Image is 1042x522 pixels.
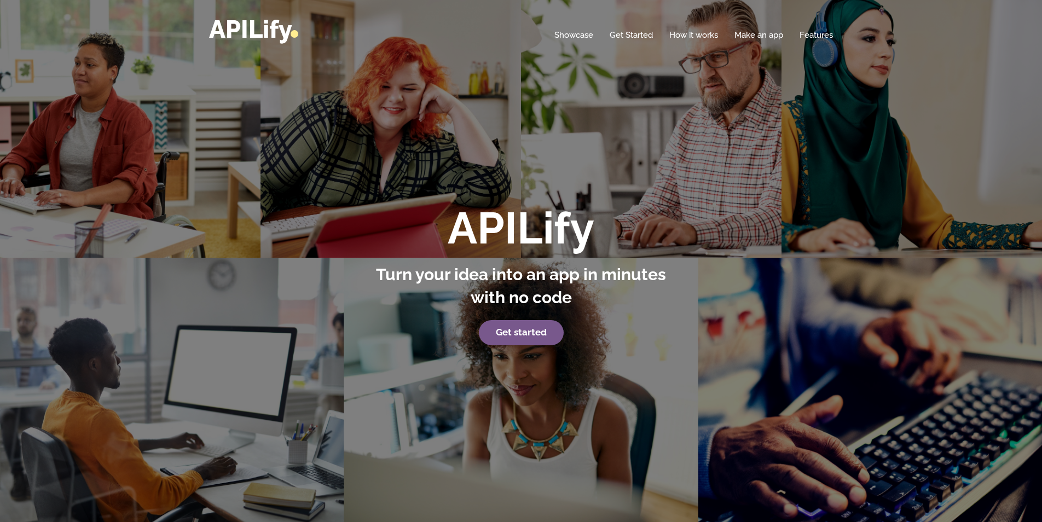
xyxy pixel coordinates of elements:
strong: APILify [448,202,594,254]
strong: Get started [496,327,547,338]
a: Get started [479,320,564,345]
a: Get Started [610,30,653,40]
a: Features [800,30,833,40]
a: APILify [209,15,298,44]
strong: Turn your idea into an app in minutes with no code [376,265,666,307]
a: Showcase [554,30,593,40]
a: How it works [669,30,718,40]
a: Make an app [734,30,783,40]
